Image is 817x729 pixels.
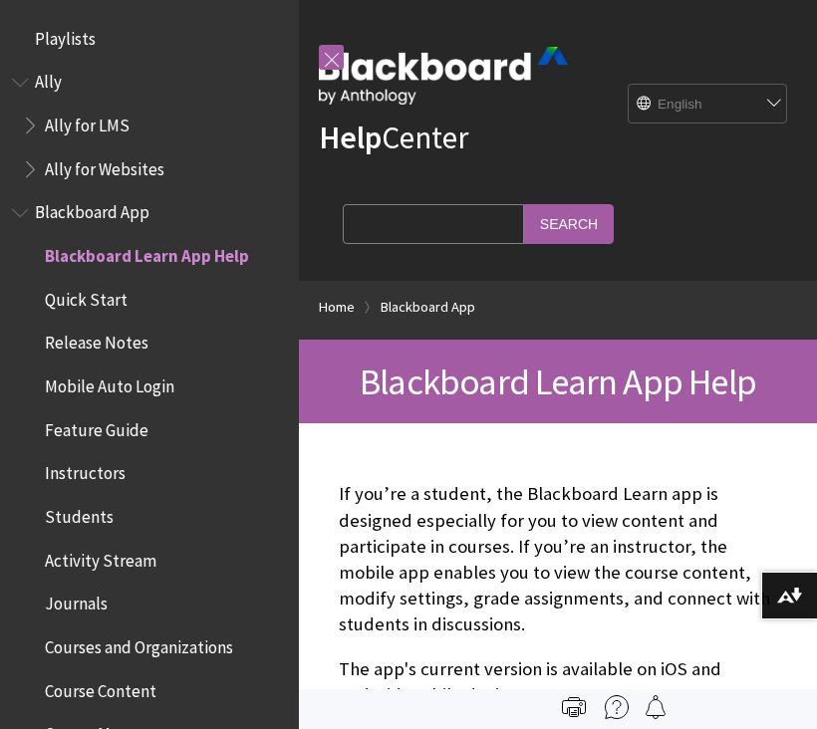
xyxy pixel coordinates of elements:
[45,327,148,354] span: Release Notes
[381,295,475,320] a: Blackboard App
[524,204,614,243] input: Search
[45,283,128,310] span: Quick Start
[339,656,777,708] p: The app's current version is available on iOS and Android mobile devices.
[45,500,114,527] span: Students
[319,47,568,105] img: Blackboard by Anthology
[45,588,108,614] span: Journals
[629,85,788,124] select: Site Language Selector
[339,481,777,637] p: If you’re a student, the Blackboard Learn app is designed especially for you to view content and ...
[605,695,629,719] img: More help
[45,544,156,571] span: Activity Stream
[35,66,62,93] span: Ally
[45,109,130,135] span: Ally for LMS
[562,695,586,719] img: Print
[45,457,126,484] span: Instructors
[45,674,156,701] span: Course Content
[45,630,233,657] span: Courses and Organizations
[644,695,668,719] img: Follow this page
[45,239,249,266] span: Blackboard Learn App Help
[45,413,148,440] span: Feature Guide
[12,66,287,186] nav: Book outline for Anthology Ally Help
[319,295,355,320] a: Home
[35,196,149,223] span: Blackboard App
[35,22,96,49] span: Playlists
[12,22,287,56] nav: Book outline for Playlists
[319,118,382,157] strong: Help
[45,152,164,179] span: Ally for Websites
[319,118,468,157] a: HelpCenter
[360,359,756,404] span: Blackboard Learn App Help
[45,369,174,396] span: Mobile Auto Login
